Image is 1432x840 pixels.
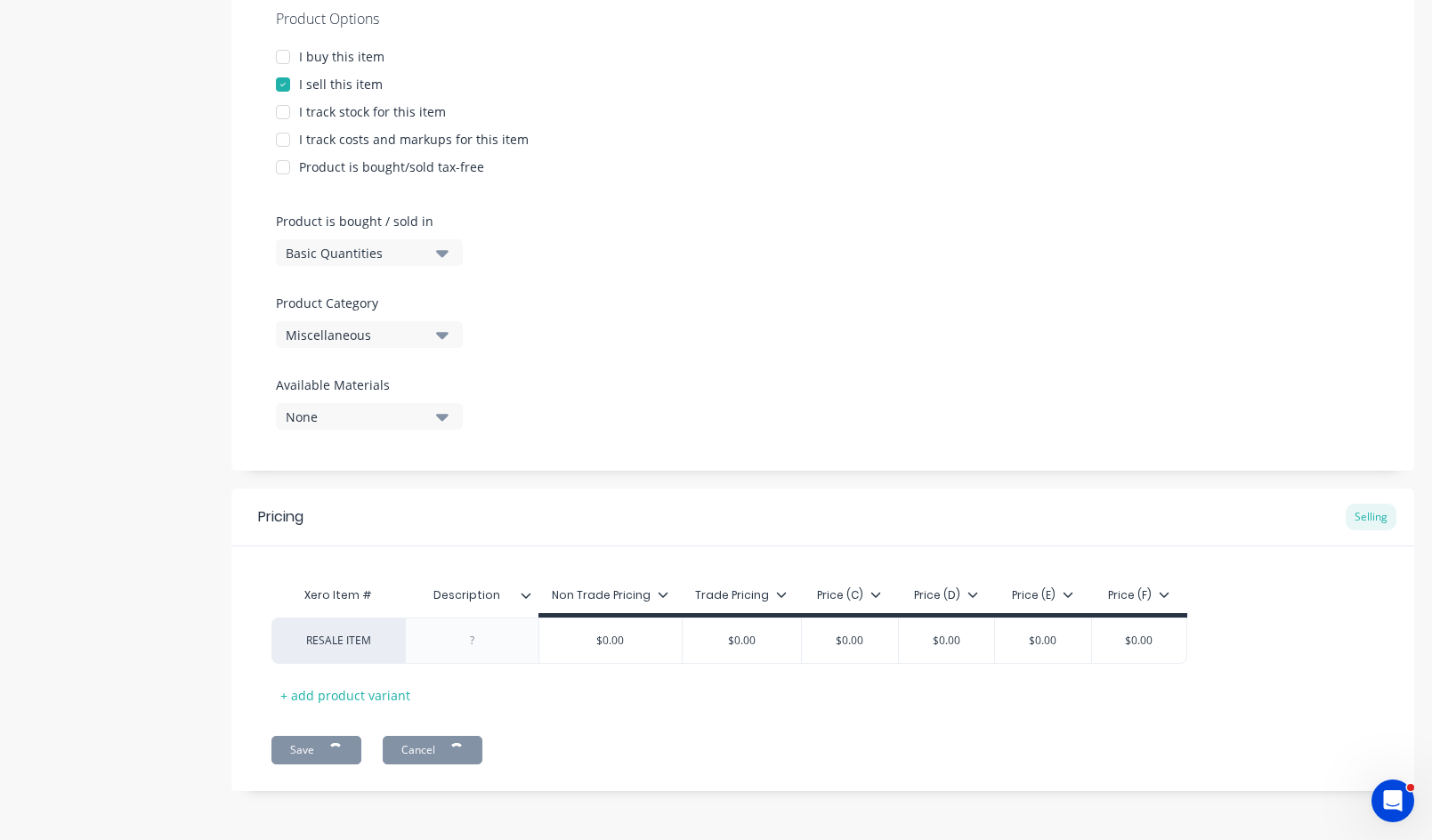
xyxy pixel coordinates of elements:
div: + add product variant [271,682,419,709]
div: $0.00 [899,618,995,663]
div: Pricing [258,506,303,528]
div: Price (C) [817,587,881,603]
div: $0.00 [1092,618,1187,663]
div: I track costs and markups for this item [299,130,529,149]
label: Product Category [276,294,454,312]
button: Basic Quantities [276,239,463,266]
div: Description [405,573,528,618]
div: $0.00 [802,618,898,663]
div: RESALE ITEM$0.00$0.00$0.00$0.00$0.00$0.00 [271,618,1187,664]
button: Save [271,736,361,764]
div: Description [405,577,538,613]
div: RESALE ITEM [289,633,387,649]
div: Basic Quantities [286,244,428,262]
div: None [286,408,428,426]
div: Trade Pricing [695,587,787,603]
button: Cancel [383,736,482,764]
button: None [276,403,463,430]
div: Price (F) [1108,587,1169,603]
div: Non Trade Pricing [552,587,668,603]
div: I sell this item [299,75,383,93]
div: Product is bought/sold tax-free [299,157,484,176]
iframe: Intercom live chat [1371,779,1414,822]
div: Product Options [276,8,1370,29]
div: I buy this item [299,47,384,66]
div: $0.00 [539,618,682,663]
label: Product is bought / sold in [276,212,454,230]
label: Available Materials [276,376,463,394]
div: $0.00 [683,618,802,663]
div: Price (E) [1012,587,1073,603]
div: I track stock for this item [299,102,446,121]
div: Selling [1346,504,1396,530]
div: Xero Item # [271,577,405,613]
div: Price (D) [914,587,978,603]
div: $0.00 [995,618,1091,663]
div: Miscellaneous [286,326,428,344]
button: Miscellaneous [276,321,463,348]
